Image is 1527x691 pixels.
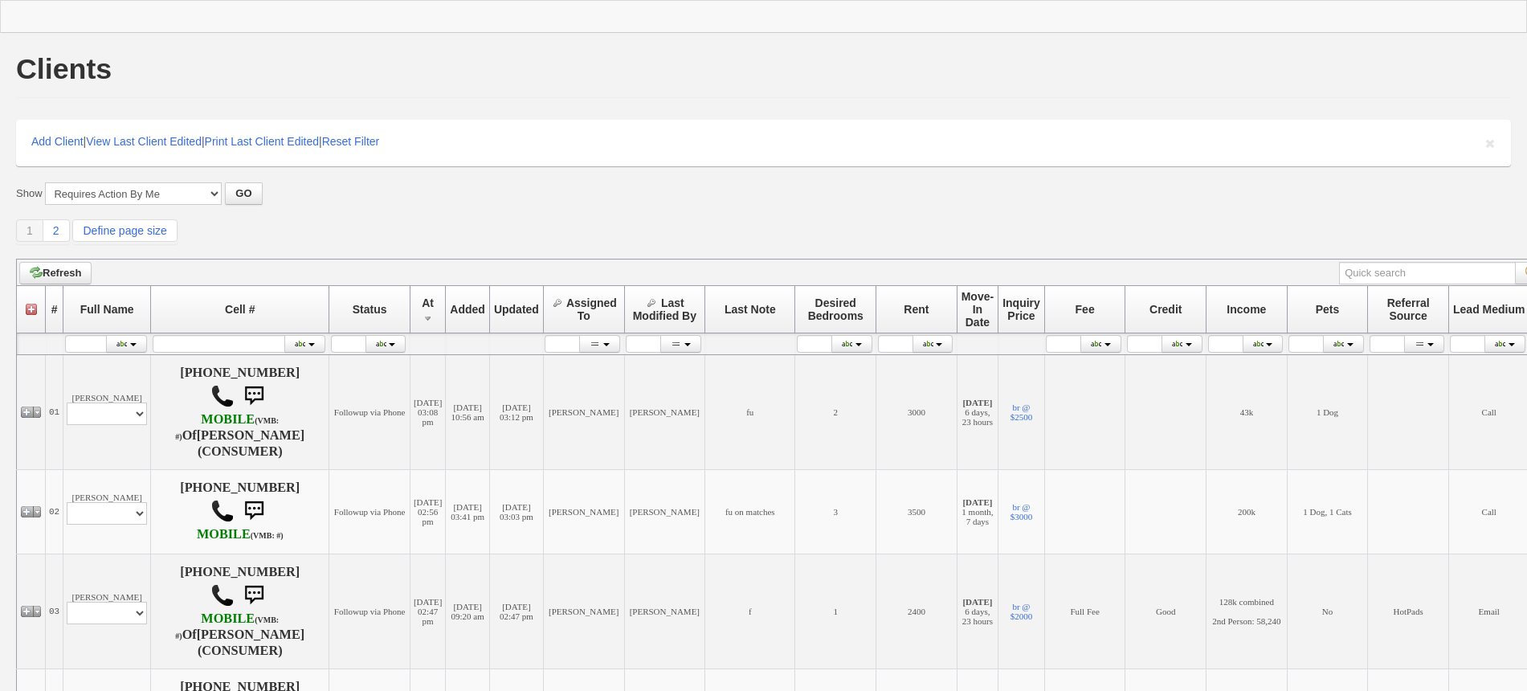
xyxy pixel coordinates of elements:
[1227,303,1266,316] span: Income
[353,303,387,316] span: Status
[725,303,776,316] span: Last Note
[705,554,795,669] td: f
[1287,470,1368,554] td: 1 Dog, 1 Cats
[322,135,380,148] a: Reset Filter
[795,554,876,669] td: 1
[543,355,624,470] td: [PERSON_NAME]
[1011,502,1033,521] a: br @ $3000
[410,470,445,554] td: [DATE] 02:56 pm
[210,499,235,523] img: call.png
[197,527,284,542] b: T-Mobile
[31,135,84,148] a: Add Client
[1206,470,1288,554] td: 200k
[422,296,434,309] span: At
[251,531,284,540] font: (VMB: #)
[16,186,43,201] label: Show
[1387,296,1430,322] span: Referral Source
[489,355,543,470] td: [DATE] 03:12 pm
[225,182,262,205] button: GO
[329,355,410,470] td: Followup via Phone
[957,554,998,669] td: 6 days, 23 hours
[1368,554,1449,669] td: HotPads
[80,303,134,316] span: Full Name
[808,296,864,322] span: Desired Bedrooms
[962,597,992,607] b: [DATE]
[43,219,70,242] a: 2
[86,135,202,148] a: View Last Client Edited
[494,303,539,316] span: Updated
[63,554,151,669] td: [PERSON_NAME]
[154,565,325,658] h4: [PHONE_NUMBER] Of (CONSUMER)
[72,219,177,242] a: Define page size
[1206,554,1288,669] td: 128k combined 2nd Person: 58,240
[16,55,112,84] h1: Clients
[705,355,795,470] td: fu
[329,554,410,669] td: Followup via Phone
[1011,602,1033,621] a: br @ $2000
[46,554,63,669] td: 03
[624,470,705,554] td: [PERSON_NAME]
[154,366,325,459] h4: [PHONE_NUMBER] Of (CONSUMER)
[1316,303,1340,316] span: Pets
[410,554,445,669] td: [DATE] 02:47 pm
[225,303,255,316] span: Cell #
[446,355,490,470] td: [DATE] 10:56 am
[543,470,624,554] td: [PERSON_NAME]
[1011,403,1033,422] a: br @ $2500
[962,497,992,507] b: [DATE]
[1339,262,1516,284] input: Quick search
[1002,296,1040,322] span: Inquiry Price
[957,470,998,554] td: 1 month, 7 days
[175,412,279,443] b: T-Mobile USA, Inc.
[633,296,696,322] span: Last Modified By
[16,120,1511,166] div: | | |
[210,583,235,607] img: call.png
[489,554,543,669] td: [DATE] 02:47 pm
[957,355,998,470] td: 6 days, 23 hours
[489,470,543,554] td: [DATE] 03:03 pm
[1287,554,1368,669] td: No
[1206,355,1288,470] td: 43k
[876,355,957,470] td: 3000
[197,428,305,443] b: [PERSON_NAME]
[1149,303,1182,316] span: Credit
[46,470,63,554] td: 02
[904,303,929,316] span: Rent
[566,296,617,322] span: Assigned To
[63,470,151,554] td: [PERSON_NAME]
[876,554,957,669] td: 2400
[795,470,876,554] td: 3
[210,384,235,408] img: call.png
[1044,554,1125,669] td: Full Fee
[238,579,270,611] img: sms.png
[543,554,624,669] td: [PERSON_NAME]
[446,470,490,554] td: [DATE] 03:41 pm
[1287,355,1368,470] td: 1 Dog
[795,355,876,470] td: 2
[1453,303,1525,316] span: Lead Medium
[705,470,795,554] td: fu on matches
[238,380,270,412] img: sms.png
[205,135,319,148] a: Print Last Client Edited
[876,470,957,554] td: 3500
[624,554,705,669] td: [PERSON_NAME]
[197,628,305,642] b: [PERSON_NAME]
[624,355,705,470] td: [PERSON_NAME]
[16,219,43,242] a: 1
[446,554,490,669] td: [DATE] 09:20 am
[63,355,151,470] td: [PERSON_NAME]
[410,355,445,470] td: [DATE] 03:08 pm
[962,398,992,407] b: [DATE]
[19,262,92,284] a: Refresh
[154,480,325,543] h4: [PHONE_NUMBER]
[329,470,410,554] td: Followup via Phone
[46,355,63,470] td: 01
[1125,554,1206,669] td: Good
[197,527,251,542] font: MOBILE
[238,495,270,527] img: sms.png
[201,412,255,427] font: MOBILE
[1076,303,1095,316] span: Fee
[962,290,994,329] span: Move-In Date
[175,611,279,642] b: T-Mobile USA, Inc.
[450,303,485,316] span: Added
